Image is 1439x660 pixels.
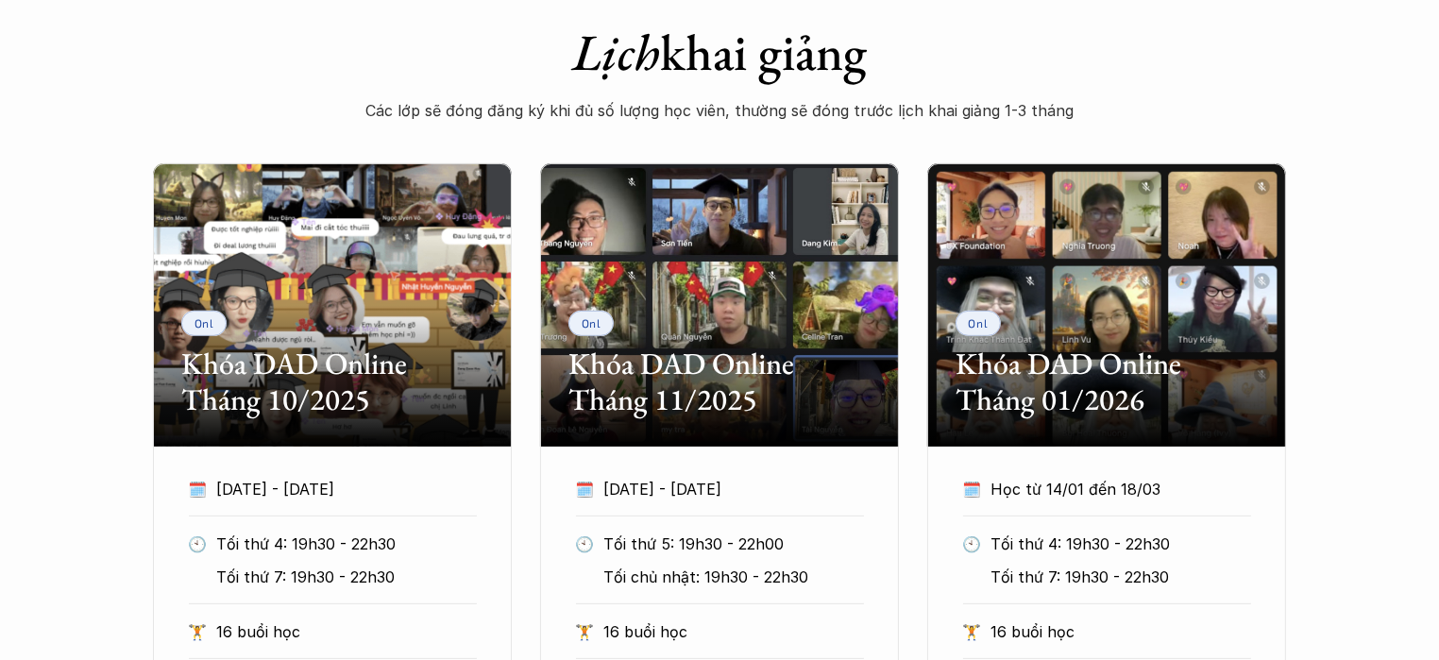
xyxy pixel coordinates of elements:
p: Học từ 14/01 đến 18/03 [991,475,1216,503]
p: 🕙 [576,530,595,558]
p: Onl [582,316,601,330]
p: 🗓️ [576,475,595,503]
h2: Khóa DAD Online Tháng 11/2025 [568,346,871,418]
p: 16 buổi học [604,618,864,646]
p: Onl [969,316,989,330]
p: Các lớp sẽ đóng đăng ký khi đủ số lượng học viên, thường sẽ đóng trước lịch khai giảng 1-3 tháng [342,96,1097,125]
h2: Khóa DAD Online Tháng 01/2026 [956,346,1258,418]
p: 16 buổi học [217,618,477,646]
p: 🏋️ [189,618,208,646]
p: 🕙 [963,530,982,558]
em: Lịch [572,19,660,85]
p: [DATE] - [DATE] [604,475,829,503]
p: Onl [195,316,214,330]
p: Tối thứ 5: 19h30 - 22h00 [604,530,864,558]
p: Tối thứ 7: 19h30 - 22h30 [217,563,477,591]
p: 🕙 [189,530,208,558]
p: Tối thứ 7: 19h30 - 22h30 [991,563,1251,591]
h2: Khóa DAD Online Tháng 10/2025 [181,346,483,418]
p: Tối thứ 4: 19h30 - 22h30 [217,530,477,558]
p: 🏋️ [963,618,982,646]
p: [DATE] - [DATE] [217,475,442,503]
p: Tối chủ nhật: 19h30 - 22h30 [604,563,864,591]
p: 🏋️ [576,618,595,646]
p: 🗓️ [963,475,982,503]
h1: khai giảng [342,22,1097,83]
p: Tối thứ 4: 19h30 - 22h30 [991,530,1251,558]
p: 16 buổi học [991,618,1251,646]
p: 🗓️ [189,475,208,503]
